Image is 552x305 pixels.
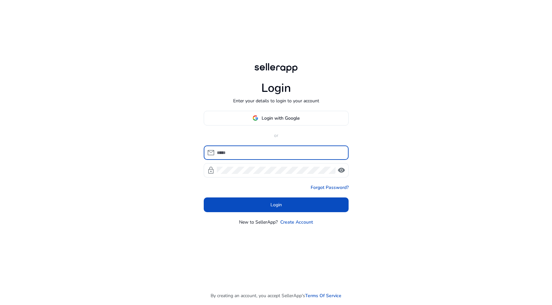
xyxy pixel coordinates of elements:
[261,81,291,95] h1: Login
[204,111,349,126] button: Login with Google
[233,97,319,104] p: Enter your details to login to your account
[262,115,300,122] span: Login with Google
[252,115,258,121] img: google-logo.svg
[270,201,282,208] span: Login
[207,149,215,157] span: mail
[280,219,313,226] a: Create Account
[305,292,341,299] a: Terms Of Service
[311,184,349,191] a: Forgot Password?
[204,197,349,212] button: Login
[204,132,349,139] p: or
[337,166,345,174] span: visibility
[207,166,215,174] span: lock
[239,219,278,226] p: New to SellerApp?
